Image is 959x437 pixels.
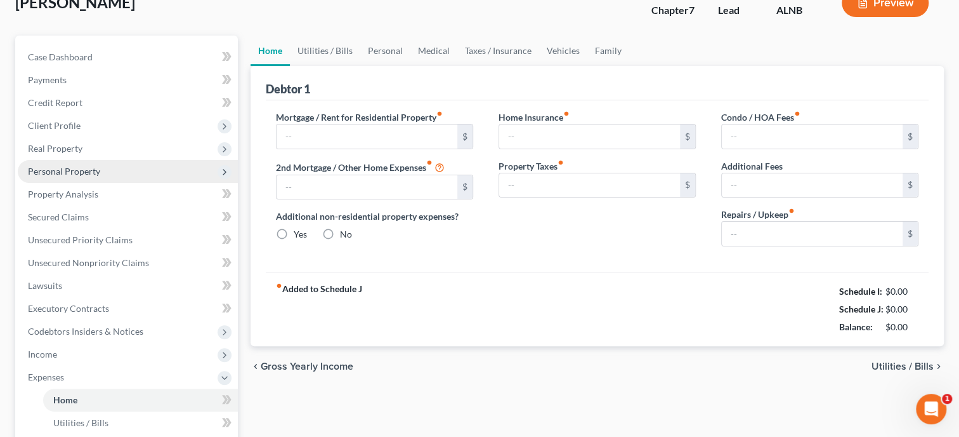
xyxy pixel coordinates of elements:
[277,124,457,149] input: --
[721,159,783,173] label: Additional Fees
[788,208,795,214] i: fiber_manual_record
[689,4,695,16] span: 7
[28,234,133,245] span: Unsecured Priority Claims
[18,183,238,206] a: Property Analysis
[28,212,89,222] span: Secured Claims
[18,252,238,274] a: Unsecured Nonpriority Claims
[903,173,918,198] div: $
[721,208,795,221] label: Repairs / Upkeep
[18,46,238,69] a: Case Dashboard
[276,111,443,124] label: Mortgage / Rent for Residential Property
[276,210,473,223] label: Additional non-residential property expenses?
[903,124,918,149] div: $
[18,206,238,229] a: Secured Claims
[563,111,570,117] i: fiber_manual_record
[28,280,62,291] span: Lawsuits
[871,361,934,372] span: Utilities / Bills
[28,74,67,85] span: Payments
[885,303,919,316] div: $0.00
[885,285,919,298] div: $0.00
[916,394,946,424] iframe: Intercom live chat
[53,394,77,405] span: Home
[276,283,282,289] i: fiber_manual_record
[28,97,82,108] span: Credit Report
[28,143,82,154] span: Real Property
[680,124,695,149] div: $
[18,69,238,91] a: Payments
[457,36,539,66] a: Taxes / Insurance
[18,297,238,320] a: Executory Contracts
[776,3,821,18] div: ALNB
[18,91,238,114] a: Credit Report
[28,326,143,337] span: Codebtors Insiders & Notices
[499,111,570,124] label: Home Insurance
[721,111,800,124] label: Condo / HOA Fees
[251,361,353,372] button: chevron_left Gross Yearly Income
[43,412,238,434] a: Utilities / Bills
[794,111,800,117] i: fiber_manual_record
[28,189,98,199] span: Property Analysis
[871,361,944,372] button: Utilities / Bills chevron_right
[28,51,93,62] span: Case Dashboard
[277,175,457,199] input: --
[28,257,149,268] span: Unsecured Nonpriority Claims
[499,159,564,173] label: Property Taxes
[53,417,108,428] span: Utilities / Bills
[839,286,882,297] strong: Schedule I:
[436,111,443,117] i: fiber_manual_record
[261,361,353,372] span: Gross Yearly Income
[539,36,587,66] a: Vehicles
[266,81,310,97] div: Debtor 1
[558,159,564,166] i: fiber_manual_record
[499,173,680,198] input: --
[839,321,873,332] strong: Balance:
[722,124,903,149] input: --
[457,124,473,149] div: $
[276,159,445,175] label: 2nd Mortgage / Other Home Expenses
[680,173,695,198] div: $
[18,229,238,252] a: Unsecured Priority Claims
[28,349,57,360] span: Income
[718,3,755,18] div: Lead
[722,173,903,198] input: --
[28,166,100,177] span: Personal Property
[340,228,352,241] label: No
[934,361,944,372] i: chevron_right
[43,389,238,412] a: Home
[410,36,457,66] a: Medical
[251,36,290,66] a: Home
[28,120,81,131] span: Client Profile
[903,222,918,246] div: $
[251,361,261,372] i: chevron_left
[276,283,362,336] strong: Added to Schedule J
[426,159,433,166] i: fiber_manual_record
[28,372,64,382] span: Expenses
[587,36,629,66] a: Family
[499,124,680,149] input: --
[839,304,884,314] strong: Schedule J:
[294,228,307,241] label: Yes
[18,274,238,297] a: Lawsuits
[722,222,903,246] input: --
[651,3,698,18] div: Chapter
[457,175,473,199] div: $
[28,303,109,314] span: Executory Contracts
[885,321,919,333] div: $0.00
[360,36,410,66] a: Personal
[290,36,360,66] a: Utilities / Bills
[942,394,952,404] span: 1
